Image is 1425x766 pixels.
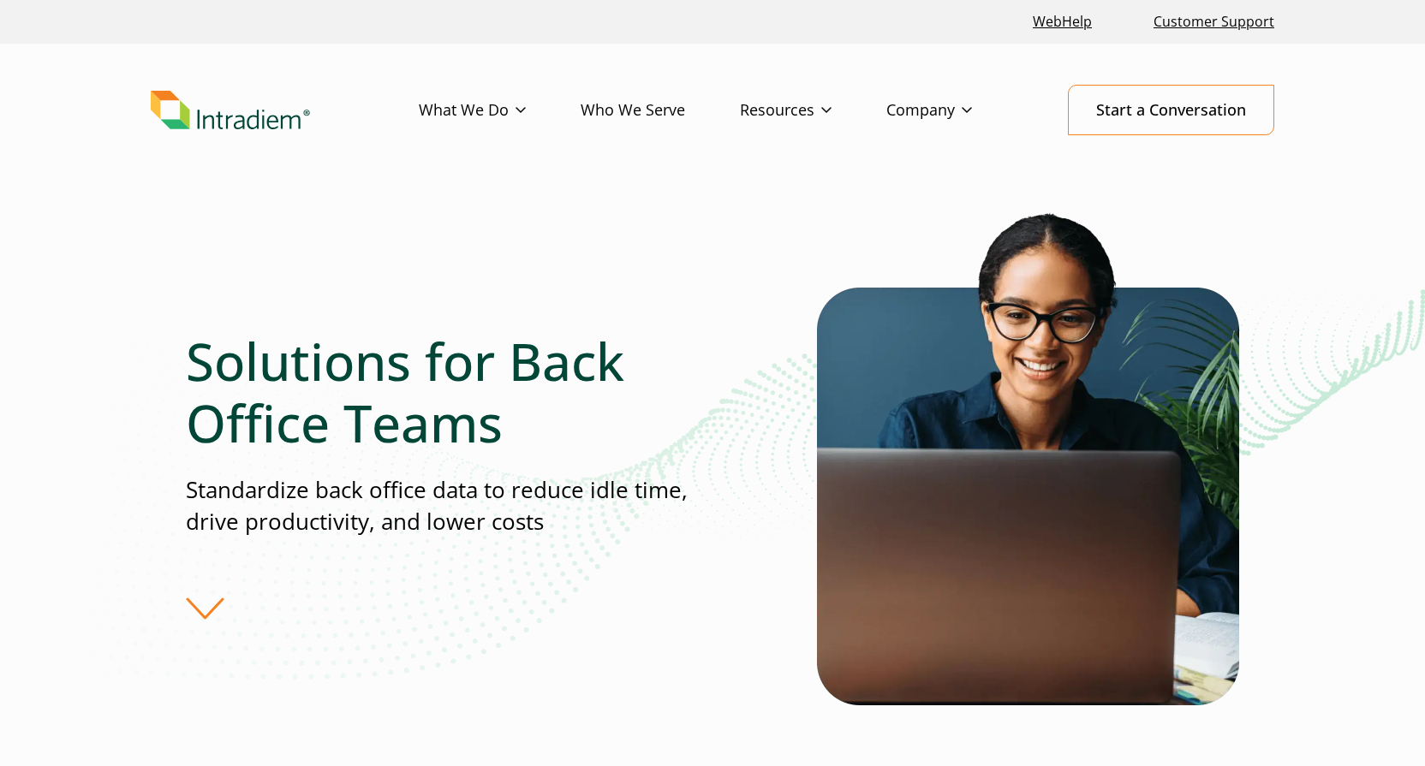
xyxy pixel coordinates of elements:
img: Woman wearing glasses looking at her laptop with back office automation solutions [817,204,1239,705]
a: Link opens in a new window [1026,3,1099,40]
a: Customer Support [1147,3,1281,40]
img: Intradiem [151,91,310,130]
a: Company [886,86,1027,135]
h1: Solutions for Back Office Teams [186,330,712,454]
p: Standardize back office data to reduce idle time, drive productivity, and lower costs [186,474,712,538]
a: Resources [740,86,886,135]
a: What We Do [419,86,581,135]
a: Who We Serve [581,86,740,135]
a: Link to homepage of Intradiem [151,91,419,130]
a: Start a Conversation [1068,85,1274,135]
